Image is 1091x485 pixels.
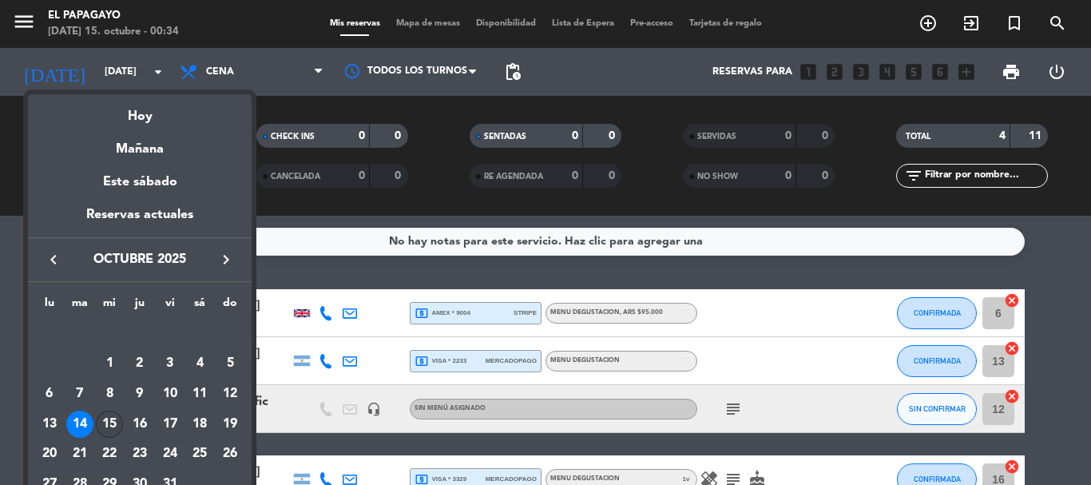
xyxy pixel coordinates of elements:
div: 25 [186,441,213,468]
div: 3 [157,350,184,377]
td: OCT. [34,319,245,349]
td: 25 de octubre de 2025 [185,439,216,470]
td: 17 de octubre de 2025 [155,409,185,439]
th: jueves [125,294,155,319]
div: 14 [66,411,93,438]
div: 1 [96,350,123,377]
td: 18 de octubre de 2025 [185,409,216,439]
td: 21 de octubre de 2025 [65,439,95,470]
i: keyboard_arrow_right [216,250,236,269]
td: 20 de octubre de 2025 [34,439,65,470]
td: 8 de octubre de 2025 [94,379,125,409]
div: 22 [96,441,123,468]
div: Este sábado [28,160,252,205]
td: 11 de octubre de 2025 [185,379,216,409]
div: 12 [216,380,244,407]
td: 24 de octubre de 2025 [155,439,185,470]
th: viernes [155,294,185,319]
div: 15 [96,411,123,438]
div: 11 [186,380,213,407]
div: 13 [36,411,63,438]
div: Reservas actuales [28,205,252,237]
td: 1 de octubre de 2025 [94,349,125,380]
td: 4 de octubre de 2025 [185,349,216,380]
td: 9 de octubre de 2025 [125,379,155,409]
td: 16 de octubre de 2025 [125,409,155,439]
td: 14 de octubre de 2025 [65,409,95,439]
div: 19 [216,411,244,438]
th: miércoles [94,294,125,319]
td: 26 de octubre de 2025 [215,439,245,470]
td: 23 de octubre de 2025 [125,439,155,470]
div: Mañana [28,127,252,160]
i: keyboard_arrow_left [44,250,63,269]
div: 5 [216,350,244,377]
td: 7 de octubre de 2025 [65,379,95,409]
div: 10 [157,380,184,407]
td: 6 de octubre de 2025 [34,379,65,409]
th: sábado [185,294,216,319]
div: 9 [126,380,153,407]
div: 17 [157,411,184,438]
div: 7 [66,380,93,407]
div: 24 [157,441,184,468]
td: 13 de octubre de 2025 [34,409,65,439]
div: 6 [36,380,63,407]
td: 2 de octubre de 2025 [125,349,155,380]
div: 16 [126,411,153,438]
td: 5 de octubre de 2025 [215,349,245,380]
button: keyboard_arrow_right [212,249,240,270]
button: keyboard_arrow_left [39,249,68,270]
div: 2 [126,350,153,377]
div: 8 [96,380,123,407]
div: 21 [66,441,93,468]
div: 26 [216,441,244,468]
div: 18 [186,411,213,438]
td: 22 de octubre de 2025 [94,439,125,470]
div: 23 [126,441,153,468]
td: 15 de octubre de 2025 [94,409,125,439]
td: 3 de octubre de 2025 [155,349,185,380]
th: domingo [215,294,245,319]
td: 12 de octubre de 2025 [215,379,245,409]
div: 4 [186,350,213,377]
div: Hoy [28,94,252,127]
div: 20 [36,441,63,468]
th: martes [65,294,95,319]
th: lunes [34,294,65,319]
span: octubre 2025 [68,249,212,270]
td: 19 de octubre de 2025 [215,409,245,439]
td: 10 de octubre de 2025 [155,379,185,409]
